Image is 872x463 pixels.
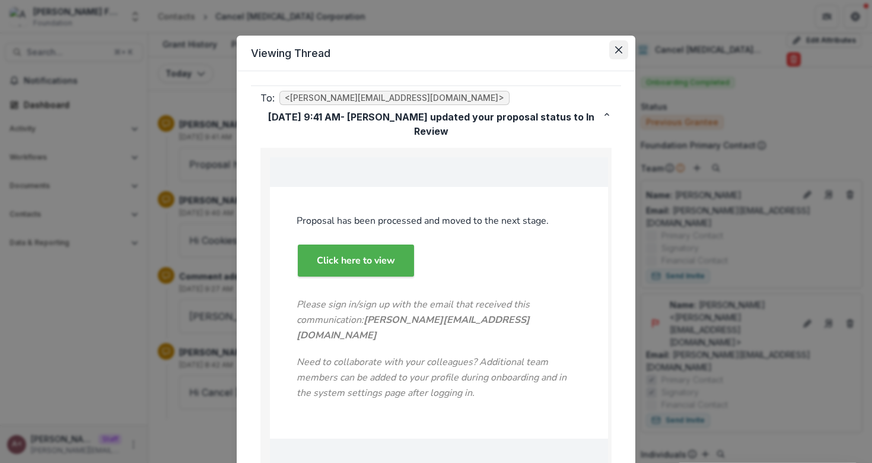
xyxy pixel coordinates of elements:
button: To:<[PERSON_NAME][EMAIL_ADDRESS][DOMAIN_NAME]>[DATE] 9:41 AM- [PERSON_NAME] updated your proposal... [251,86,621,143]
p: Need to collaborate with your colleagues? Additional team members can be added to your profile du... [297,354,581,401]
p: To: [260,91,275,105]
strong: [PERSON_NAME][EMAIL_ADDRESS][DOMAIN_NAME] [297,313,530,342]
span: <[PERSON_NAME][EMAIL_ADDRESS][DOMAIN_NAME]> [279,91,510,105]
p: [DATE] 9:41 AM - [PERSON_NAME] updated your proposal status to In Review [260,110,602,138]
header: Viewing Thread [237,36,635,71]
div: Proposal has been processed and moved to the next stage. [297,214,581,401]
p: Please sign in/sign up with the email that received this communication: [297,297,581,343]
button: Close [609,40,628,59]
a: Click here to view [298,245,414,277]
strong: Click here to view [317,254,395,267]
